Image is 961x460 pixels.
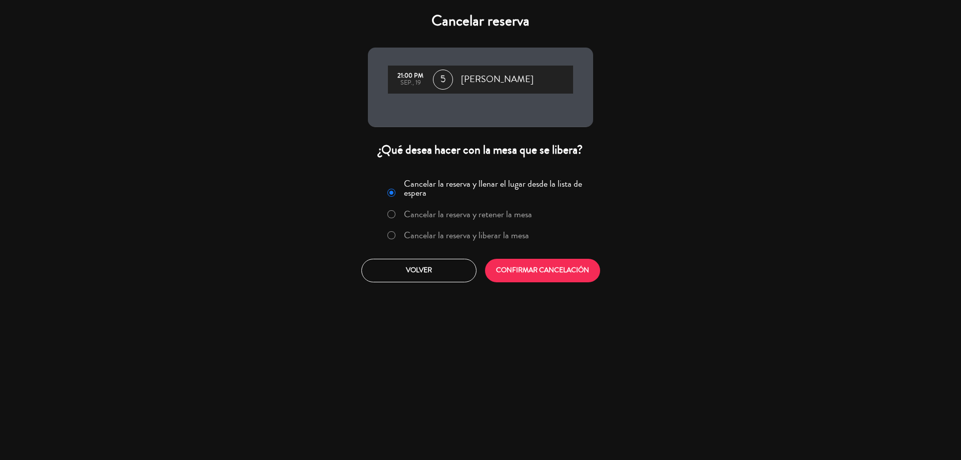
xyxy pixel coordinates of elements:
label: Cancelar la reserva y liberar la mesa [404,231,529,240]
div: 21:00 PM [393,73,428,80]
div: sep., 19 [393,80,428,87]
label: Cancelar la reserva y retener la mesa [404,210,532,219]
span: [PERSON_NAME] [461,72,534,87]
button: CONFIRMAR CANCELACIÓN [485,259,600,282]
div: ¿Qué desea hacer con la mesa que se libera? [368,142,593,158]
h4: Cancelar reserva [368,12,593,30]
label: Cancelar la reserva y llenar el lugar desde la lista de espera [404,179,587,197]
button: Volver [361,259,476,282]
span: 5 [433,70,453,90]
